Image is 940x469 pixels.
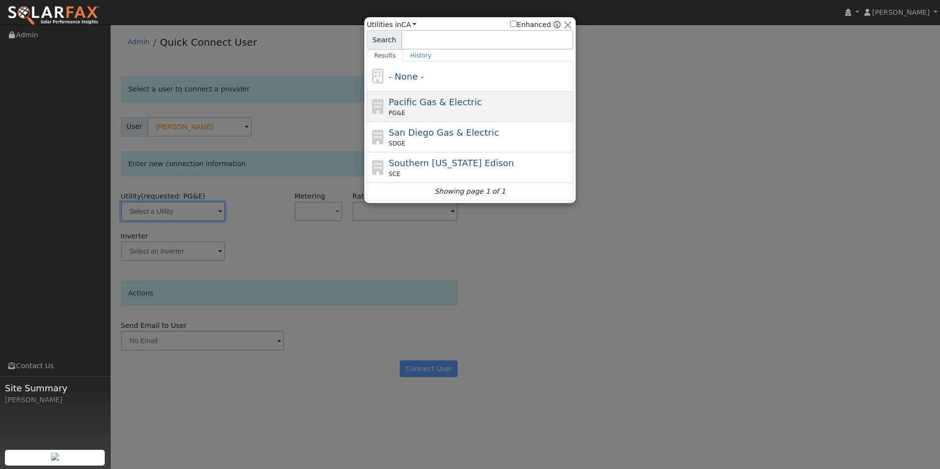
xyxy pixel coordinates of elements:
[7,5,100,26] img: SolarFax
[5,395,105,405] div: [PERSON_NAME]
[367,20,416,30] span: Utilities in
[510,20,551,30] label: Enhanced
[510,20,560,30] span: Show enhanced providers
[403,50,439,61] a: History
[435,186,505,197] i: Showing page 1 of 1
[389,109,405,117] span: PG&E
[367,30,402,50] span: Search
[5,381,105,395] span: Site Summary
[872,8,930,16] span: [PERSON_NAME]
[554,21,560,29] a: Enhanced Providers
[389,170,401,178] span: SCE
[389,139,406,148] span: SDGE
[389,127,499,138] span: San Diego Gas & Electric
[389,71,424,82] span: - None -
[389,97,482,107] span: Pacific Gas & Electric
[510,21,517,27] input: Enhanced
[367,50,403,61] a: Results
[401,21,416,29] a: CA
[51,453,59,461] img: retrieve
[389,158,514,168] span: Southern [US_STATE] Edison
